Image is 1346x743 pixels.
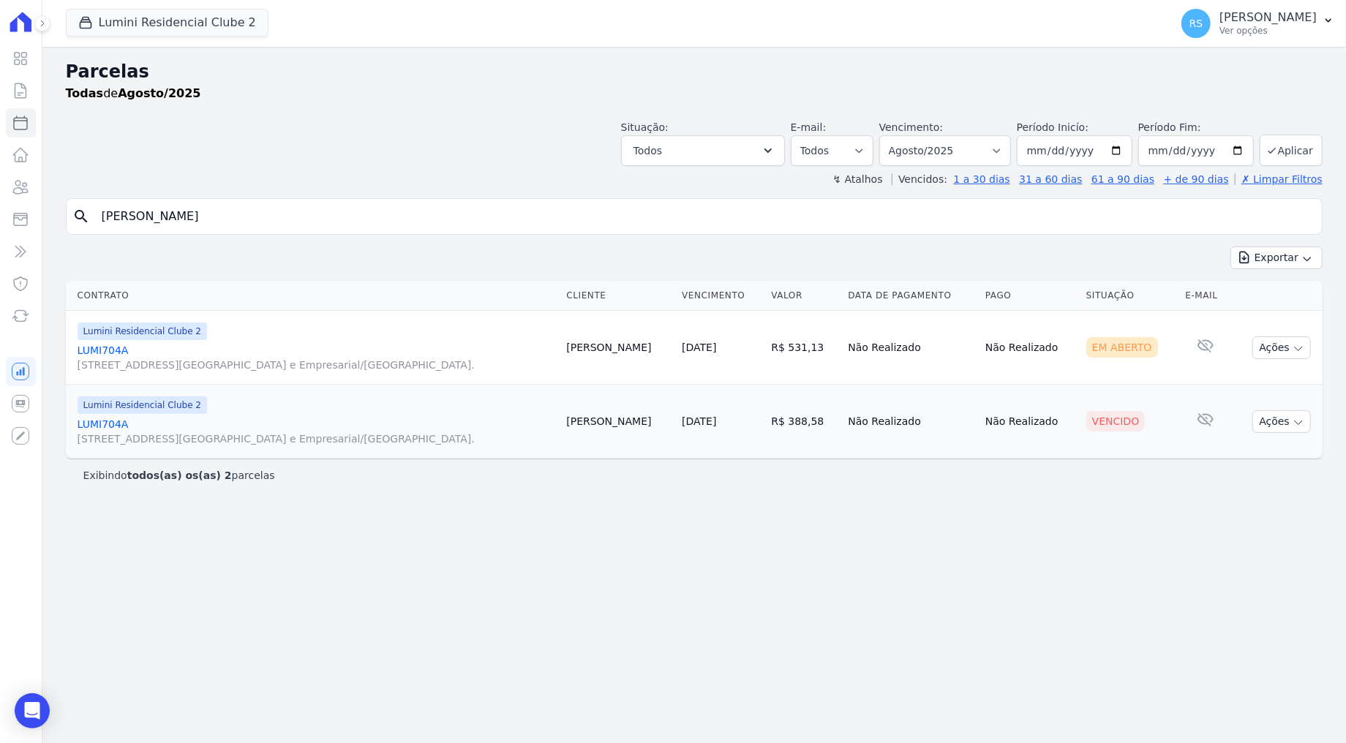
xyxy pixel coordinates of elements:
[93,202,1316,231] input: Buscar por nome do lote ou do cliente
[980,281,1080,311] th: Pago
[980,311,1080,385] td: Não Realizado
[1252,336,1311,359] button: Ações
[1164,173,1229,185] a: + de 90 dias
[842,281,980,311] th: Data de Pagamento
[560,385,676,459] td: [PERSON_NAME]
[78,417,555,446] a: LUMI704A[STREET_ADDRESS][GEOGRAPHIC_DATA] e Empresarial/[GEOGRAPHIC_DATA].
[621,135,785,166] button: Todos
[682,415,716,427] a: [DATE]
[15,693,50,728] div: Open Intercom Messenger
[980,385,1080,459] td: Não Realizado
[1252,410,1311,433] button: Ações
[832,173,882,185] label: ↯ Atalhos
[78,358,555,372] span: [STREET_ADDRESS][GEOGRAPHIC_DATA] e Empresarial/[GEOGRAPHIC_DATA].
[83,468,275,483] p: Exibindo parcelas
[118,86,200,100] strong: Agosto/2025
[66,85,201,102] p: de
[1235,173,1323,185] a: ✗ Limpar Filtros
[892,173,947,185] label: Vencidos:
[1170,3,1346,44] button: RS [PERSON_NAME] Ver opções
[78,323,207,340] span: Lumini Residencial Clube 2
[1180,281,1233,311] th: E-mail
[127,469,232,481] b: todos(as) os(as) 2
[66,9,268,37] button: Lumini Residencial Clube 2
[1138,120,1254,135] label: Período Fim:
[676,281,765,311] th: Vencimento
[621,121,669,133] label: Situação:
[66,86,104,100] strong: Todas
[765,311,842,385] td: R$ 531,13
[1091,173,1154,185] a: 61 a 90 dias
[560,311,676,385] td: [PERSON_NAME]
[1019,173,1082,185] a: 31 a 60 dias
[1080,281,1180,311] th: Situação
[842,385,980,459] td: Não Realizado
[66,59,1323,85] h2: Parcelas
[1086,411,1146,431] div: Vencido
[842,311,980,385] td: Não Realizado
[1017,121,1089,133] label: Período Inicío:
[765,281,842,311] th: Valor
[682,342,716,353] a: [DATE]
[765,385,842,459] td: R$ 388,58
[78,343,555,372] a: LUMI704A[STREET_ADDRESS][GEOGRAPHIC_DATA] e Empresarial/[GEOGRAPHIC_DATA].
[72,208,90,225] i: search
[879,121,943,133] label: Vencimento:
[1219,10,1317,25] p: [PERSON_NAME]
[78,396,207,414] span: Lumini Residencial Clube 2
[1189,18,1203,29] span: RS
[954,173,1010,185] a: 1 a 30 dias
[1260,135,1323,166] button: Aplicar
[633,142,662,159] span: Todos
[791,121,827,133] label: E-mail:
[560,281,676,311] th: Cliente
[1086,337,1158,358] div: Em Aberto
[1219,25,1317,37] p: Ver opções
[1230,246,1323,269] button: Exportar
[66,281,561,311] th: Contrato
[78,431,555,446] span: [STREET_ADDRESS][GEOGRAPHIC_DATA] e Empresarial/[GEOGRAPHIC_DATA].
